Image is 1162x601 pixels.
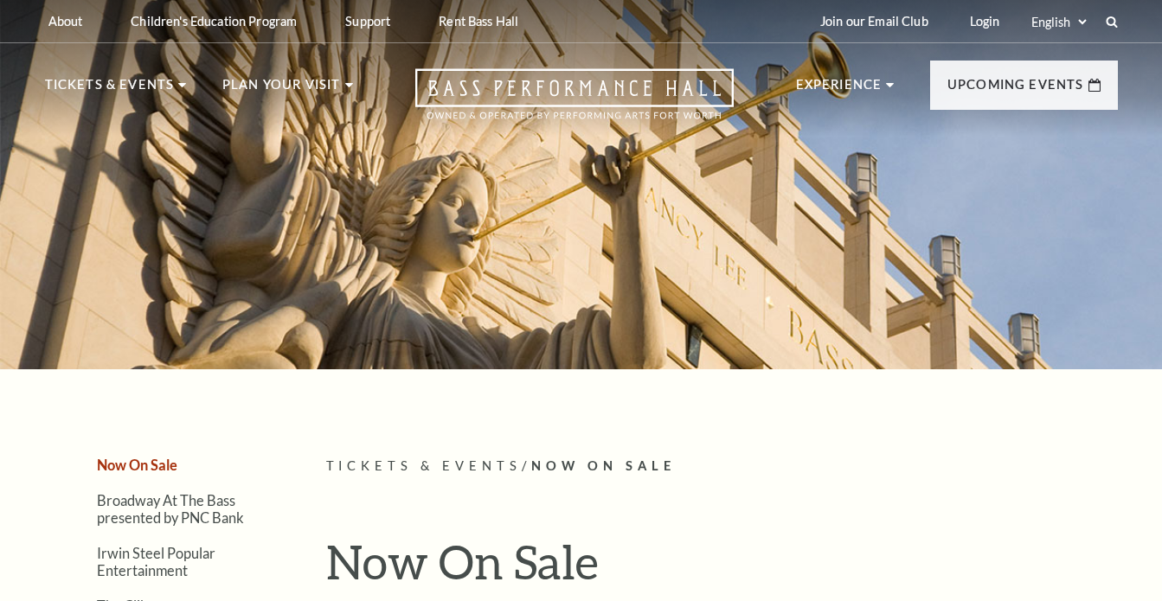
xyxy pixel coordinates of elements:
[131,14,297,29] p: Children's Education Program
[97,457,177,473] a: Now On Sale
[97,545,215,578] a: Irwin Steel Popular Entertainment
[345,14,390,29] p: Support
[222,74,341,105] p: Plan Your Visit
[326,456,1118,477] p: /
[947,74,1084,105] p: Upcoming Events
[531,458,676,473] span: Now On Sale
[97,492,244,525] a: Broadway At The Bass presented by PNC Bank
[326,458,523,473] span: Tickets & Events
[45,74,175,105] p: Tickets & Events
[439,14,518,29] p: Rent Bass Hall
[48,14,83,29] p: About
[1028,14,1089,30] select: Select:
[796,74,883,105] p: Experience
